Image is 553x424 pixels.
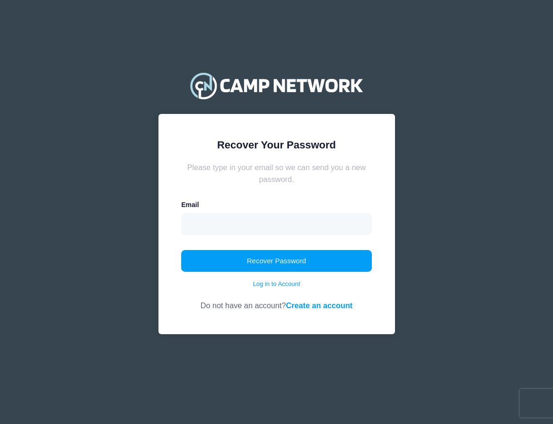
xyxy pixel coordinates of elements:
[181,137,372,153] div: Recover Your Password
[181,289,372,311] div: Do not have an account?
[181,200,199,210] label: Email
[181,250,372,272] button: Recover Password
[181,162,372,185] div: Please type in your email so we can send you a new password.
[186,67,367,104] img: Camp Network
[253,279,300,289] a: Log in to Account
[286,301,352,310] a: Create an account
